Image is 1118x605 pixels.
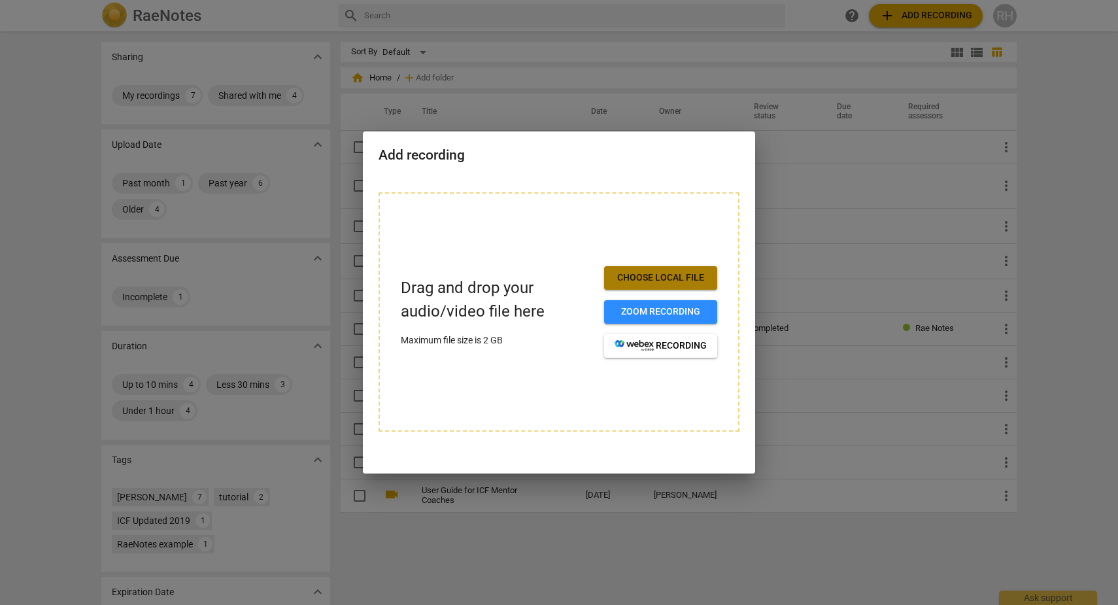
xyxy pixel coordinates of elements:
[604,300,717,324] button: Zoom recording
[615,339,707,353] span: recording
[401,277,594,322] p: Drag and drop your audio/video file here
[604,334,717,358] button: recording
[379,147,739,164] h2: Add recording
[604,266,717,290] button: Choose local file
[615,305,707,319] span: Zoom recording
[615,271,707,285] span: Choose local file
[401,334,594,347] p: Maximum file size is 2 GB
